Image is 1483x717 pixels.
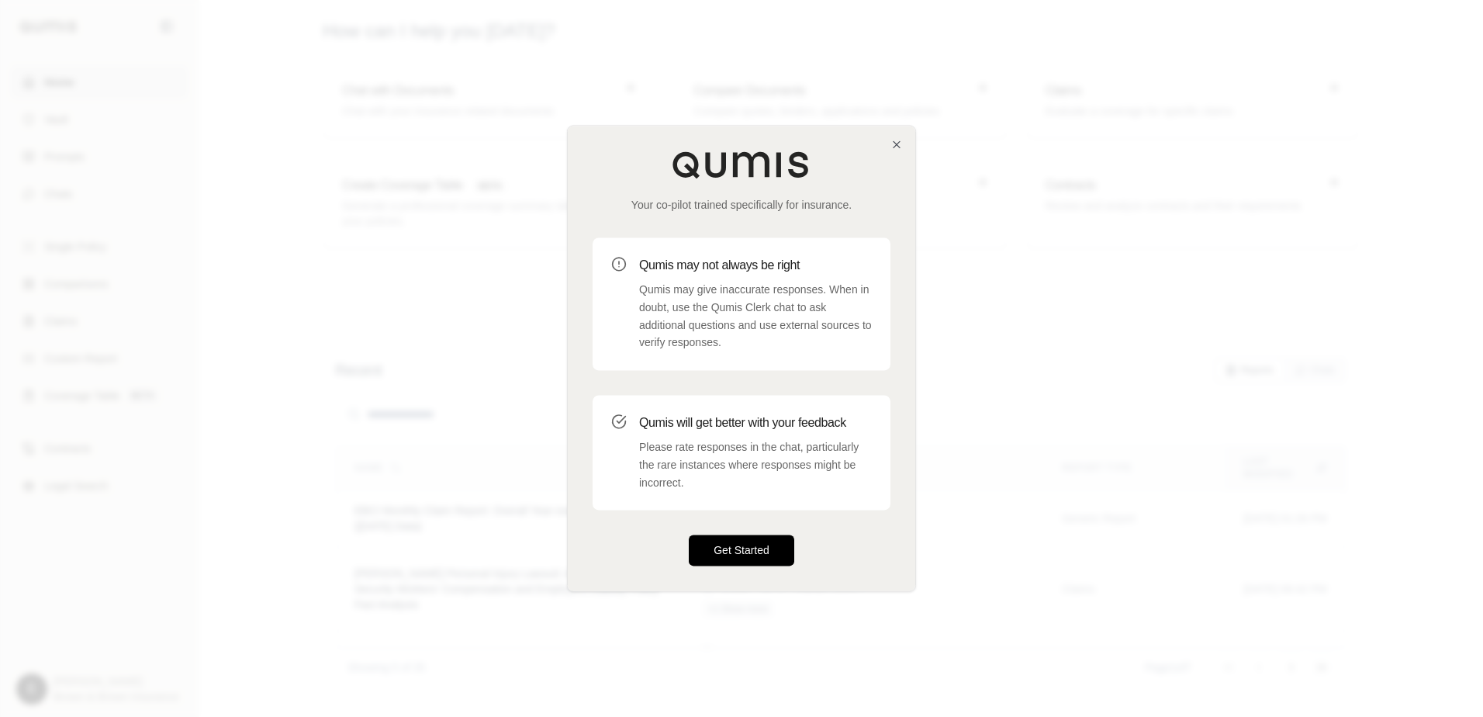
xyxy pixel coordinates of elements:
[639,256,872,275] h3: Qumis may not always be right
[593,197,890,213] p: Your co-pilot trained specifically for insurance.
[689,535,794,566] button: Get Started
[672,151,811,178] img: Qumis Logo
[639,281,872,352] p: Qumis may give inaccurate responses. When in doubt, use the Qumis Clerk chat to ask additional qu...
[639,438,872,491] p: Please rate responses in the chat, particularly the rare instances where responses might be incor...
[639,414,872,432] h3: Qumis will get better with your feedback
